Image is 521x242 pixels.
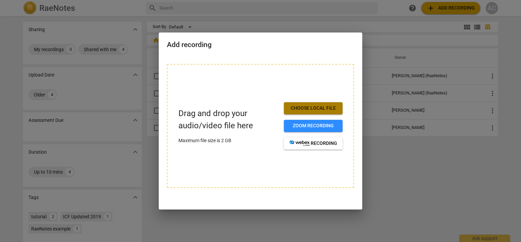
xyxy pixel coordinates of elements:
p: Maximum file size is 2 GB [178,137,278,144]
p: Drag and drop your audio/video file here [178,108,278,131]
button: Zoom recording [284,120,343,132]
span: recording [289,140,337,147]
h2: Add recording [167,41,354,49]
button: recording [284,137,343,150]
span: Zoom recording [289,123,337,129]
button: Choose local file [284,102,343,114]
span: Choose local file [289,105,337,112]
